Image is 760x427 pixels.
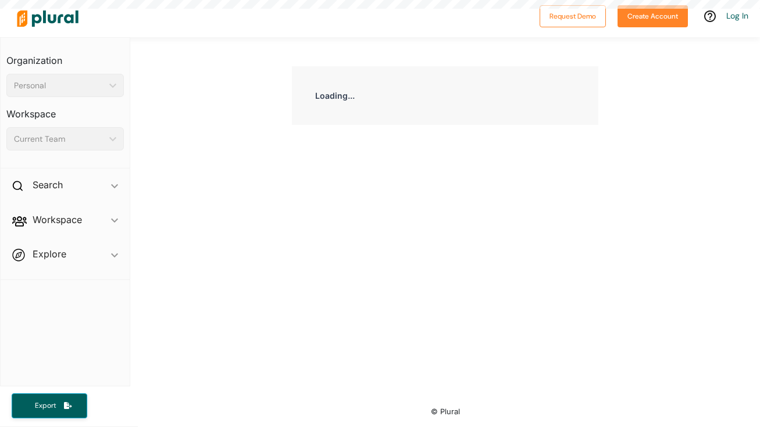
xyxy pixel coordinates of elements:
[12,393,87,418] button: Export
[14,133,105,145] div: Current Team
[540,5,606,27] button: Request Demo
[14,80,105,92] div: Personal
[27,401,64,411] span: Export
[618,5,688,27] button: Create Account
[726,10,748,21] a: Log In
[33,178,63,191] h2: Search
[292,66,598,125] div: Loading...
[618,9,688,21] a: Create Account
[431,407,460,416] small: © Plural
[6,97,124,123] h3: Workspace
[6,44,124,69] h3: Organization
[540,9,606,21] a: Request Demo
